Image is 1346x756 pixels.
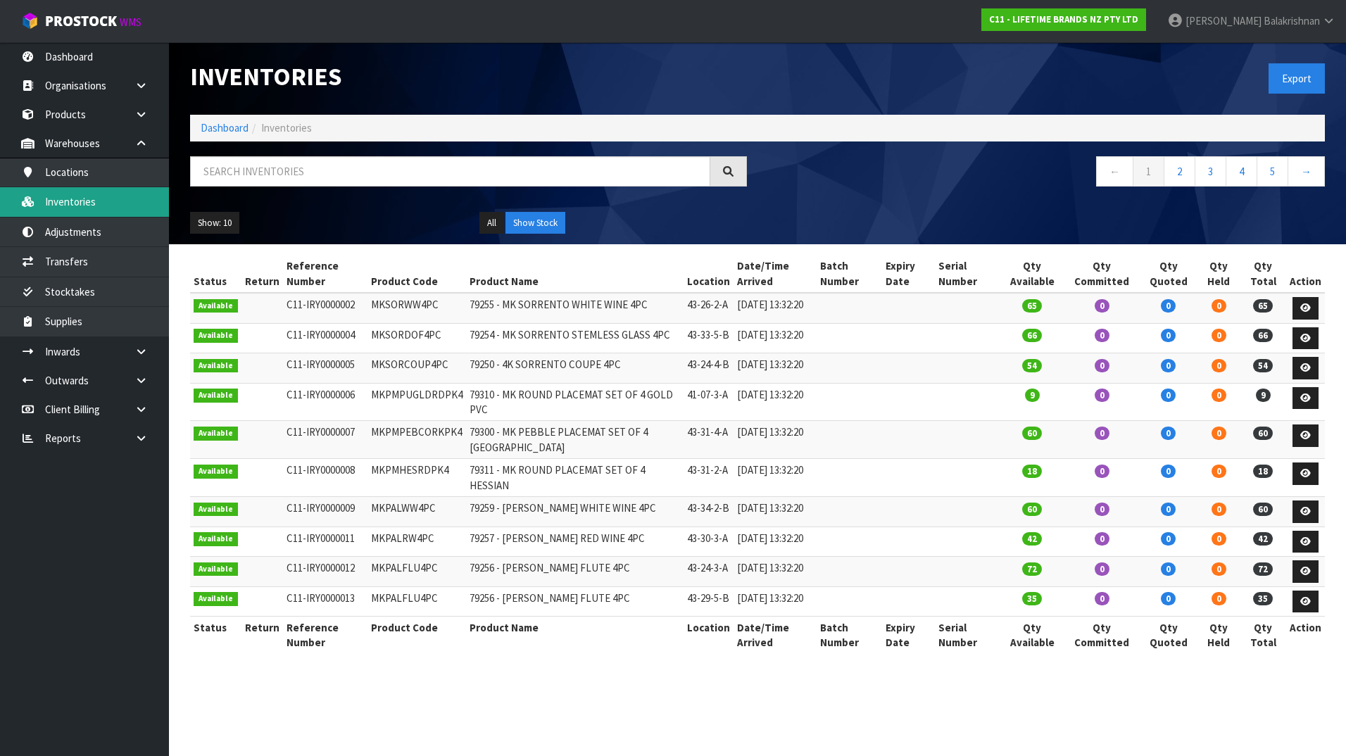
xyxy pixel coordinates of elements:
[1253,465,1273,478] span: 18
[190,212,239,234] button: Show: 10
[190,63,747,91] h1: Inventories
[194,299,238,313] span: Available
[1286,617,1325,654] th: Action
[367,255,466,293] th: Product Code
[935,617,1000,654] th: Serial Number
[734,617,817,654] th: Date/Time Arrived
[367,323,466,353] td: MKSORDOF4PC
[466,557,683,587] td: 79256 - [PERSON_NAME] FLUTE 4PC
[1240,255,1285,293] th: Qty Total
[283,527,368,557] td: C11-IRY0000011
[1288,156,1325,187] a: →
[367,497,466,527] td: MKPALWW4PC
[1253,299,1273,313] span: 65
[283,383,368,421] td: C11-IRY0000006
[479,212,504,234] button: All
[1212,465,1226,478] span: 0
[1240,617,1285,654] th: Qty Total
[1161,465,1176,478] span: 0
[734,383,817,421] td: [DATE] 13:32:20
[684,586,734,617] td: 43-29-5-B
[466,459,683,497] td: 79311 - MK ROUND PLACEMAT SET OF 4 HESSIAN
[768,156,1325,191] nav: Page navigation
[684,557,734,587] td: 43-24-3-A
[367,383,466,421] td: MKPMPUGLDRDPK4
[734,459,817,497] td: [DATE] 13:32:20
[734,353,817,384] td: [DATE] 13:32:20
[1161,503,1176,516] span: 0
[283,353,368,384] td: C11-IRY0000005
[1022,592,1042,605] span: 35
[367,353,466,384] td: MKSORCOUP4PC
[1212,562,1226,576] span: 0
[1253,427,1273,440] span: 60
[283,459,368,497] td: C11-IRY0000008
[684,527,734,557] td: 43-30-3-A
[989,13,1138,25] strong: C11 - LIFETIME BRANDS NZ PTY LTD
[283,293,368,323] td: C11-IRY0000002
[1025,389,1040,402] span: 9
[1212,503,1226,516] span: 0
[1161,389,1176,402] span: 0
[261,121,312,134] span: Inventories
[882,255,936,293] th: Expiry Date
[1253,592,1273,605] span: 35
[367,293,466,323] td: MKSORWW4PC
[1195,156,1226,187] a: 3
[1139,617,1197,654] th: Qty Quoted
[1022,465,1042,478] span: 18
[1253,503,1273,516] span: 60
[1286,255,1325,293] th: Action
[466,353,683,384] td: 79250 - 4K SORRENTO COUPE 4PC
[1022,503,1042,516] span: 60
[21,12,39,30] img: cube-alt.png
[684,293,734,323] td: 43-26-2-A
[684,421,734,459] td: 43-31-4-A
[1197,255,1240,293] th: Qty Held
[505,212,565,234] button: Show Stock
[1095,329,1109,342] span: 0
[734,323,817,353] td: [DATE] 13:32:20
[935,255,1000,293] th: Serial Number
[367,421,466,459] td: MKPMPEBCORKPK4
[1022,299,1042,313] span: 65
[201,121,249,134] a: Dashboard
[1212,592,1226,605] span: 0
[466,497,683,527] td: 79259 - [PERSON_NAME] WHITE WINE 4PC
[466,586,683,617] td: 79256 - [PERSON_NAME] FLUTE 4PC
[1096,156,1133,187] a: ←
[1095,562,1109,576] span: 0
[1022,329,1042,342] span: 66
[120,15,141,29] small: WMS
[1161,592,1176,605] span: 0
[1253,562,1273,576] span: 72
[1022,359,1042,372] span: 54
[684,383,734,421] td: 41-07-3-A
[466,383,683,421] td: 79310 - MK ROUND PLACEMAT SET OF 4 GOLD PVC
[1185,14,1262,27] span: [PERSON_NAME]
[194,389,238,403] span: Available
[283,421,368,459] td: C11-IRY0000007
[882,617,936,654] th: Expiry Date
[1212,389,1226,402] span: 0
[1133,156,1164,187] a: 1
[1269,63,1325,94] button: Export
[981,8,1146,31] a: C11 - LIFETIME BRANDS NZ PTY LTD
[1095,389,1109,402] span: 0
[194,503,238,517] span: Available
[367,586,466,617] td: MKPALFLU4PC
[684,255,734,293] th: Location
[1139,255,1197,293] th: Qty Quoted
[734,293,817,323] td: [DATE] 13:32:20
[734,421,817,459] td: [DATE] 13:32:20
[283,323,368,353] td: C11-IRY0000004
[194,562,238,577] span: Available
[734,557,817,587] td: [DATE] 13:32:20
[367,557,466,587] td: MKPALFLU4PC
[283,255,368,293] th: Reference Number
[466,293,683,323] td: 79255 - MK SORRENTO WHITE WINE 4PC
[466,617,683,654] th: Product Name
[1095,359,1109,372] span: 0
[817,255,881,293] th: Batch Number
[1064,617,1139,654] th: Qty Committed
